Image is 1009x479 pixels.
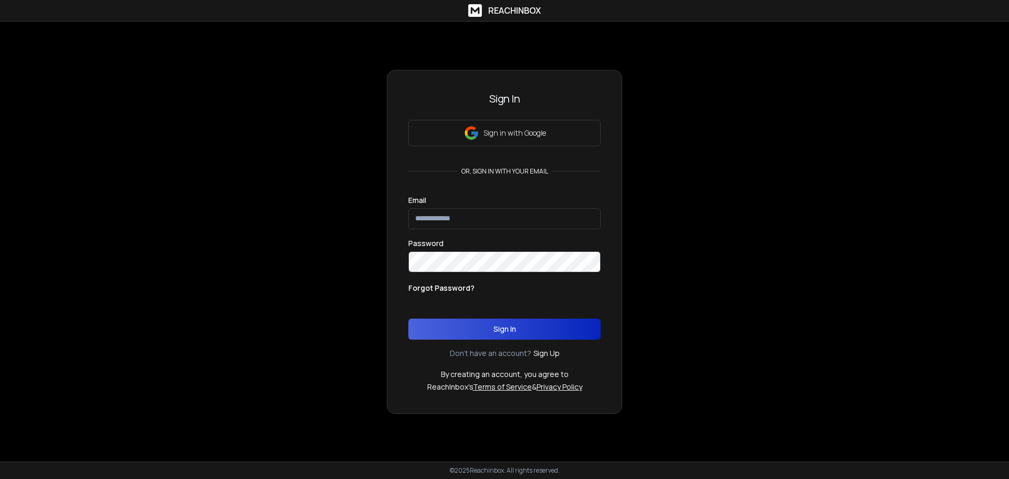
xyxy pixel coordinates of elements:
[450,348,531,359] p: Don't have an account?
[408,283,475,293] p: Forgot Password?
[457,167,552,176] p: or, sign in with your email
[488,4,541,17] h1: ReachInbox
[408,197,426,204] label: Email
[537,382,582,392] a: Privacy Policy
[408,120,601,146] button: Sign in with Google
[408,319,601,340] button: Sign In
[468,4,541,17] a: ReachInbox
[450,466,560,475] p: © 2025 Reachinbox. All rights reserved.
[473,382,532,392] a: Terms of Service
[441,369,569,380] p: By creating an account, you agree to
[408,240,444,247] label: Password
[408,91,601,106] h3: Sign In
[427,382,582,392] p: ReachInbox's &
[533,348,560,359] a: Sign Up
[483,128,546,138] p: Sign in with Google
